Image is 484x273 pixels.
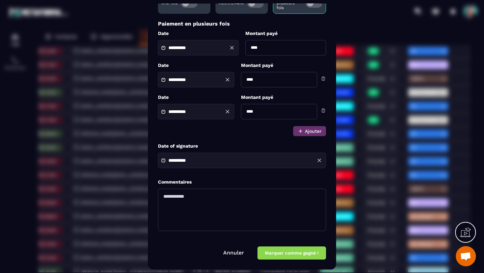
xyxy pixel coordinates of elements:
label: Montant payé [245,30,326,37]
label: Date of signature [158,143,326,149]
label: Date [158,62,234,69]
button: Marquer comme gagné ! [257,246,326,260]
button: Ajouter [293,126,326,136]
label: Date [158,30,239,37]
label: Date [158,94,234,101]
p: Une fois [161,1,177,5]
a: Annuler [223,249,244,256]
p: Paiement en plusieurs fois [158,21,326,27]
label: Montant payé [241,94,317,101]
div: Ouvrir le chat [456,246,476,266]
p: Abonnement [219,1,244,5]
label: Montant payé [241,62,317,69]
label: Commentaires [158,179,192,185]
